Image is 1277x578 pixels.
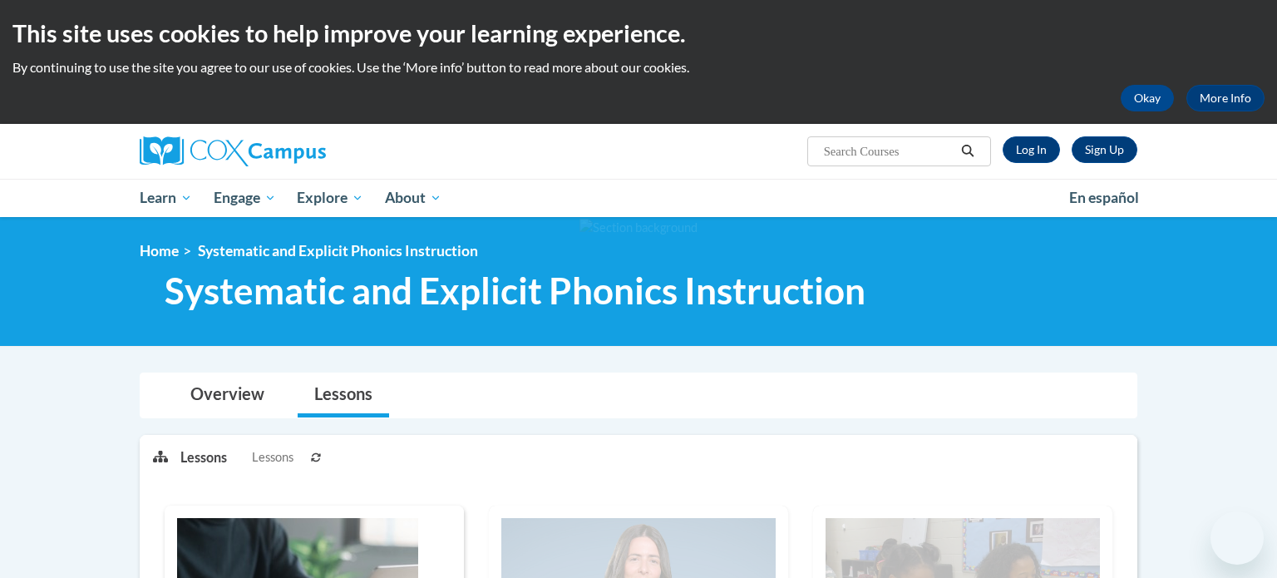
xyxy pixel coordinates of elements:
[198,242,478,259] span: Systematic and Explicit Phonics Instruction
[115,179,1162,217] div: Main menu
[165,269,865,313] span: Systematic and Explicit Phonics Instruction
[1003,136,1060,163] a: Log In
[129,179,203,217] a: Learn
[174,373,281,417] a: Overview
[822,141,955,161] input: Search Courses
[180,448,227,467] p: Lessons
[298,373,389,417] a: Lessons
[140,188,192,208] span: Learn
[203,179,287,217] a: Engage
[140,136,326,166] img: Cox Campus
[1186,85,1265,111] a: More Info
[140,136,456,166] a: Cox Campus
[214,188,276,208] span: Engage
[1072,136,1137,163] a: Register
[1069,189,1139,206] span: En español
[286,179,374,217] a: Explore
[1121,85,1174,111] button: Okay
[12,17,1265,50] h2: This site uses cookies to help improve your learning experience.
[297,188,363,208] span: Explore
[955,141,980,161] button: Search
[579,219,698,237] img: Section background
[12,58,1265,77] p: By continuing to use the site you agree to our use of cookies. Use the ‘More info’ button to read...
[140,242,179,259] a: Home
[374,179,452,217] a: About
[1058,180,1150,215] a: En español
[252,448,293,467] span: Lessons
[1210,511,1264,565] iframe: Button to launch messaging window
[385,188,441,208] span: About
